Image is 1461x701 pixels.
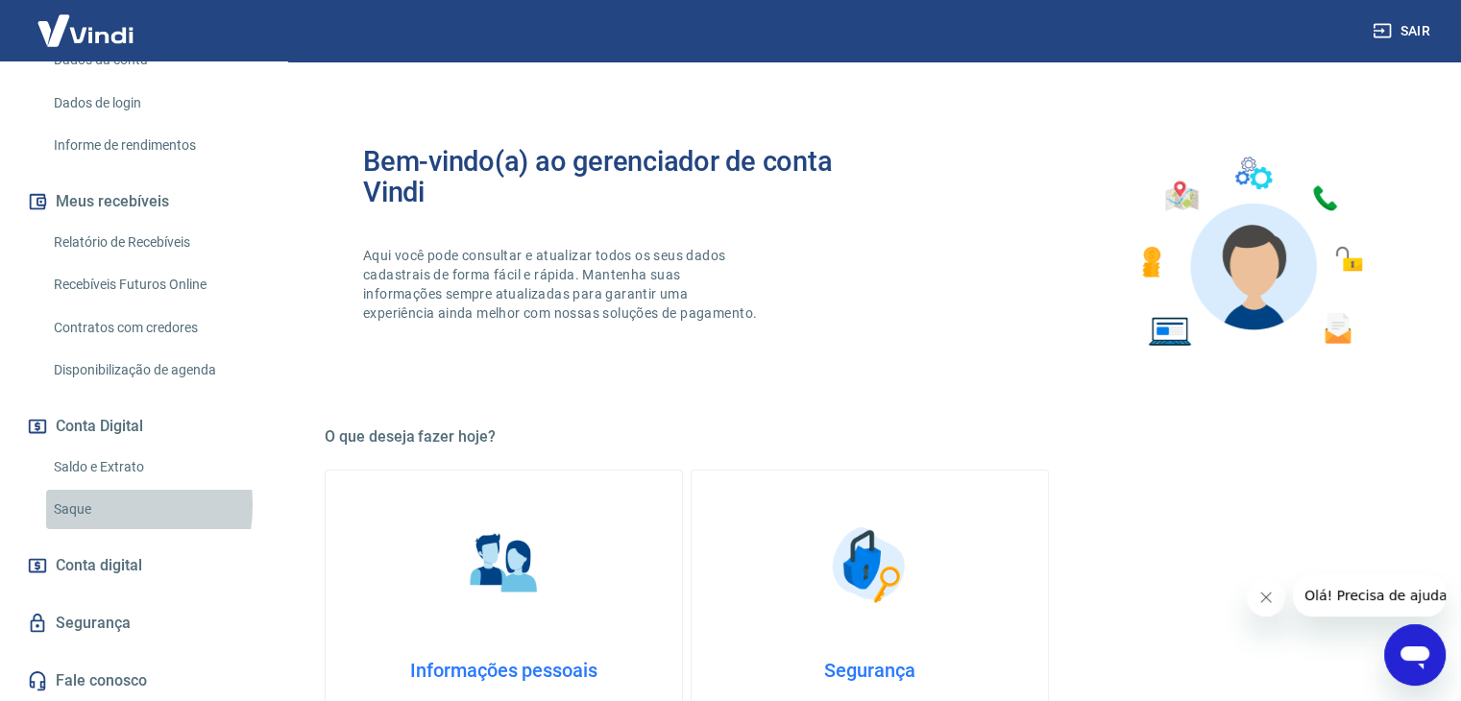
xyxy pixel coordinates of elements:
[46,447,264,487] a: Saldo e Extrato
[1247,578,1285,616] iframe: Close message
[23,1,148,60] img: Vindi
[56,552,142,579] span: Conta digital
[23,544,264,587] a: Conta digital
[356,659,651,682] h4: Informações pessoais
[46,126,264,165] a: Informe de rendimentos
[23,405,264,447] button: Conta Digital
[456,517,552,613] img: Informações pessoais
[46,84,264,123] a: Dados de login
[1384,624,1446,686] iframe: Button to launch messaging window
[46,350,264,390] a: Disponibilização de agenda
[12,13,161,29] span: Olá! Precisa de ajuda?
[363,246,761,323] p: Aqui você pode consultar e atualizar todos os seus dados cadastrais de forma fácil e rápida. Mant...
[722,659,1017,682] h4: Segurança
[822,517,918,613] img: Segurança
[1293,574,1446,616] iframe: Message from company
[46,223,264,262] a: Relatório de Recebíveis
[23,602,264,644] a: Segurança
[46,308,264,348] a: Contratos com credores
[1125,146,1376,358] img: Imagem de um avatar masculino com diversos icones exemplificando as funcionalidades do gerenciado...
[46,265,264,304] a: Recebíveis Futuros Online
[1369,13,1438,49] button: Sair
[363,146,870,207] h2: Bem-vindo(a) ao gerenciador de conta Vindi
[23,181,264,223] button: Meus recebíveis
[46,490,264,529] a: Saque
[325,427,1415,447] h5: O que deseja fazer hoje?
